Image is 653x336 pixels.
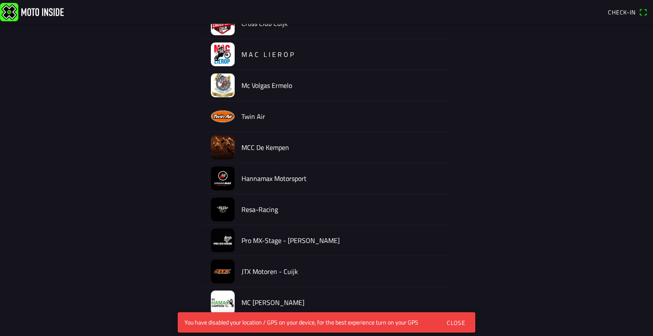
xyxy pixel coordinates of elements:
[241,175,442,183] h2: Hannamax Motorsport
[211,104,235,128] img: NfW0nHITyqKAzdTnw5f60d4xrRiuM2tsSi92Ny8Z.png
[241,237,442,245] h2: Pro MX-Stage - [PERSON_NAME]
[211,291,235,314] img: EFAsprc4nUPTL9wcDXFa50LSusP3PywnORXcCzHh.jpeg
[211,260,235,283] img: a4K20aEps9A1MEftKWu8fO91IROhzgN3KKMuxDmA.jpeg
[241,144,442,152] h2: MCC De Kempen
[211,167,235,190] img: FW8eABScHZLgmZ5ih7z5M8OJBg3SvBvjHjvYoovp.jpeg
[241,206,442,214] h2: Resa-Racing
[241,20,442,28] h2: Cross Club Cuijk
[211,42,235,66] img: sCleOuLcZu0uXzcCJj7MbjlmDPuiK8LwTvsfTPE1.png
[211,229,235,252] img: Y0wr17Rkyc36RY2Ajib95OmGhR4SkejghX2jDRNS.jpeg
[241,268,442,276] h2: JTX Motoren - Cuijk
[241,51,442,59] h2: M A C L I E R O P
[241,82,442,90] h2: Mc Volgas Ermelo
[211,136,235,159] img: 1Ywph0tl9bockamjdFN6UysBxvF9j4zi1qic2Fif.jpeg
[604,5,651,19] a: Check-inqr scanner
[211,198,235,221] img: D4DJWifPeSDnWRuJ6nwla8x1RNZQtK6YbsbQEeOk.jpeg
[241,113,442,121] h2: Twin Air
[608,8,636,17] span: Check-in
[241,299,442,307] h2: MC [PERSON_NAME]
[211,73,235,97] img: fZaLbSkDvnr1C4GUSZfQfuKvSpE6MliCMoEx3pMa.jpg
